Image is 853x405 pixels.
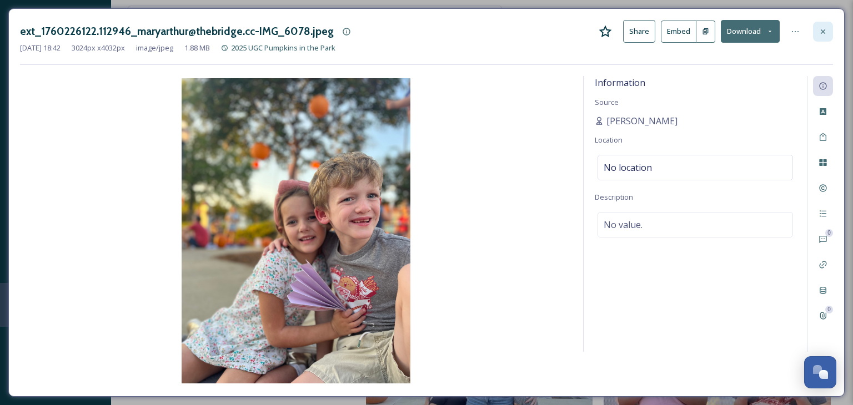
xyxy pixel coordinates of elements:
[595,192,633,202] span: Description
[825,229,833,237] div: 0
[231,43,335,53] span: 2025 UGC Pumpkins in the Park
[606,114,678,128] span: [PERSON_NAME]
[804,356,836,388] button: Open Chat
[184,43,210,53] span: 1.88 MB
[72,43,125,53] span: 3024 px x 4032 px
[595,77,645,89] span: Information
[623,20,655,43] button: Share
[604,218,643,231] span: No value.
[20,43,61,53] span: [DATE] 18:42
[825,306,833,313] div: 0
[20,23,334,39] h3: ext_1760226122.112946_maryarthur@thebridge.cc-IMG_6078.jpeg
[721,20,780,43] button: Download
[20,78,572,383] img: maryarthur%40thebridge.cc-IMG_6078.jpeg
[661,21,696,43] button: Embed
[136,43,173,53] span: image/jpeg
[595,135,623,145] span: Location
[604,161,652,174] span: No location
[595,97,619,107] span: Source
